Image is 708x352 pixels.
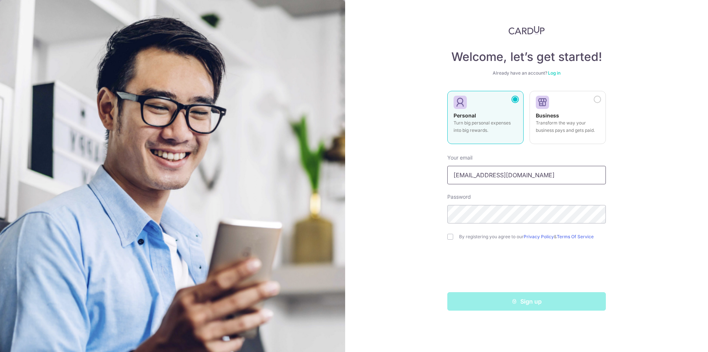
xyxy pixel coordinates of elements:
strong: Personal [454,112,476,119]
label: Password [447,193,471,201]
p: Turn big personal expenses into big rewards. [454,119,517,134]
input: Enter your Email [447,166,606,184]
a: Terms Of Service [557,234,594,239]
strong: Business [536,112,559,119]
img: CardUp Logo [509,26,545,35]
iframe: reCAPTCHA [471,254,583,283]
p: Transform the way your business pays and gets paid. [536,119,600,134]
h4: Welcome, let’s get started! [447,49,606,64]
label: By registering you agree to our & [459,234,606,240]
label: Your email [447,154,472,161]
a: Log in [548,70,560,76]
div: Already have an account? [447,70,606,76]
a: Business Transform the way your business pays and gets paid. [530,91,606,148]
a: Personal Turn big personal expenses into big rewards. [447,91,524,148]
a: Privacy Policy [524,234,554,239]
